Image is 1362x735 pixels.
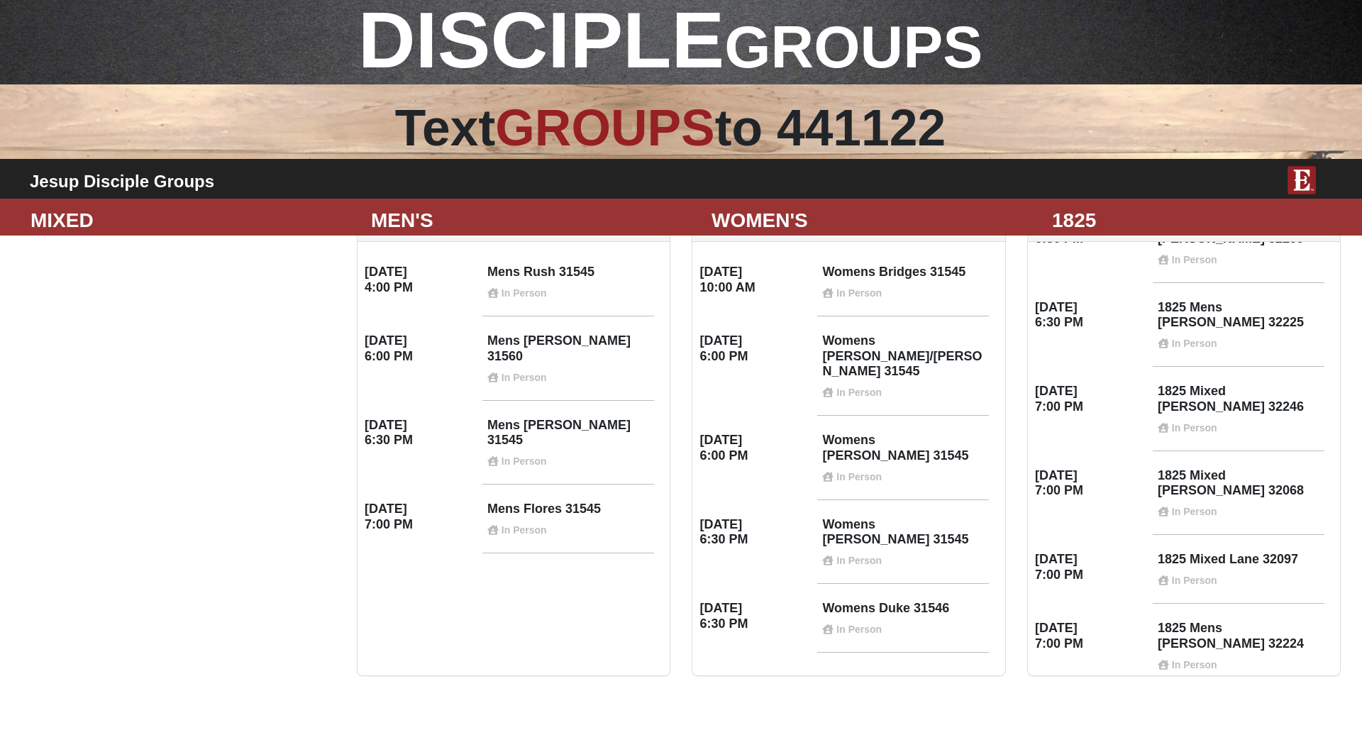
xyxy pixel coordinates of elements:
strong: In Person [836,555,882,566]
span: GROUPS [495,99,714,156]
h4: 1825 Mens [PERSON_NAME] 32224 [1158,621,1319,670]
h4: [DATE] 7:00 PM [1035,552,1148,582]
h4: [DATE] 6:30 PM [365,418,477,448]
strong: In Person [1172,506,1217,517]
strong: Childcare [160,387,205,398]
h4: [DATE] 6:00 PM [700,433,813,463]
h4: 1825 Mixed [PERSON_NAME] 32246 [1158,384,1319,433]
strong: In Person [1172,575,1217,586]
img: E-icon-fireweed-White-TM.png [1288,166,1316,194]
strong: In Person [502,372,547,383]
h4: [DATE] 6:30 PM [700,601,813,631]
span: GROUPS [724,13,982,80]
strong: In Person [1172,659,1217,670]
strong: In Person [502,455,547,467]
div: MEN'S [360,206,701,236]
h4: Womens [PERSON_NAME]/[PERSON_NAME] 31545 [822,333,984,399]
h4: [DATE] 6:30 PM [30,349,143,380]
h4: [DATE] 6:30 PM [700,517,813,548]
h4: Mixed [PERSON_NAME] 31545 [152,349,314,399]
h4: Mens [PERSON_NAME] 31560 [487,333,649,383]
b: Jesup Disciple Groups [30,172,214,191]
div: WOMEN'S [701,206,1041,236]
h4: Mens [PERSON_NAME] 31545 [487,418,649,468]
h4: Womens Duke 31546 [822,601,984,636]
h4: [DATE] 7:00 PM [365,502,477,532]
h4: 1825 Mixed Lane 32097 [1158,552,1319,587]
strong: In Person [836,387,882,398]
strong: In Person [836,624,882,635]
h4: [DATE] 7:00 PM [1035,621,1148,651]
div: MIXED [20,206,360,236]
strong: In Person [1172,422,1217,433]
h4: Womens [PERSON_NAME] 31545 [822,433,984,482]
strong: In Person [222,387,267,398]
h4: 1825 Mixed [PERSON_NAME] 32068 [1158,468,1319,518]
strong: In Person [836,471,882,482]
h4: [DATE] 7:00 PM [1035,384,1148,414]
strong: In Person [502,524,547,536]
h4: Womens [PERSON_NAME] 31545 [822,517,984,567]
h4: [DATE] 7:00 PM [1035,468,1148,499]
h4: Mens Flores 31545 [487,502,649,536]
